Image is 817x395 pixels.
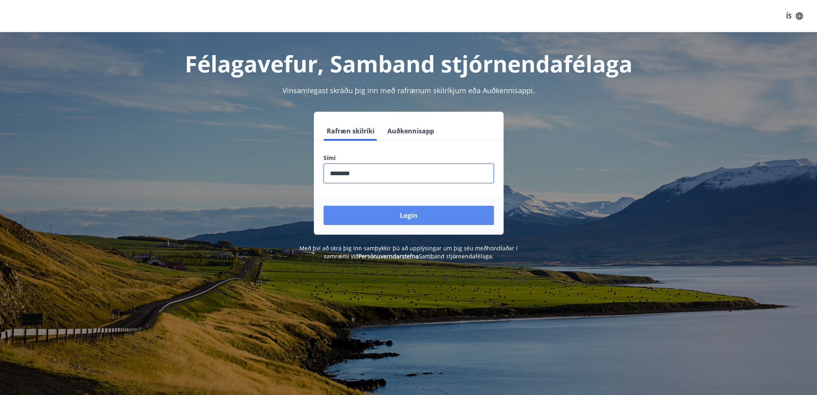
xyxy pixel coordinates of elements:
span: Með því að skrá þig inn samþykkir þú að upplýsingar um þig séu meðhöndlaðar í samræmi við Samband... [299,244,518,260]
h1: Félagavefur, Samband stjórnendafélaga [129,48,688,79]
button: Login [324,206,494,225]
button: ÍS [782,9,807,23]
label: Sími [324,154,494,162]
span: Vinsamlegast skráðu þig inn með rafrænum skilríkjum eða Auðkennisappi. [283,86,535,95]
a: Persónuverndarstefna [358,252,419,260]
button: Rafræn skilríki [324,121,378,141]
button: Auðkennisapp [384,121,437,141]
